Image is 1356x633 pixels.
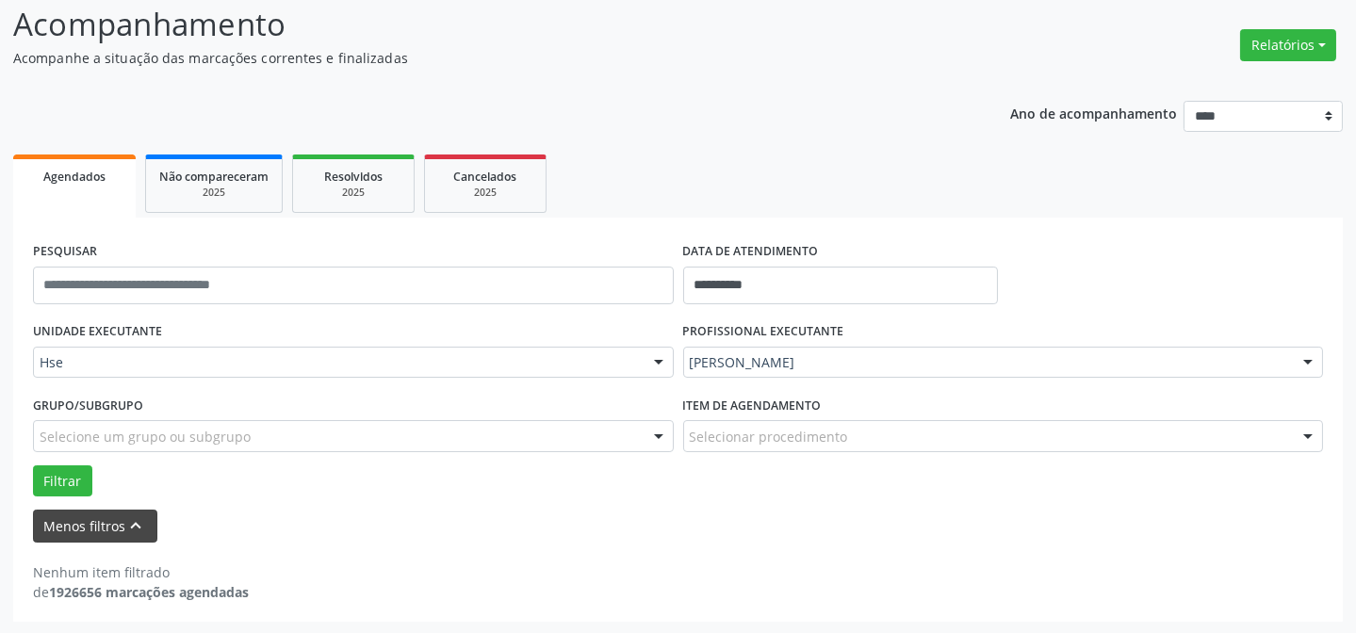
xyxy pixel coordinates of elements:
[40,427,251,446] span: Selecione um grupo ou subgrupo
[438,186,532,200] div: 2025
[33,317,162,347] label: UNIDADE EXECUTANTE
[324,169,383,185] span: Resolvidos
[683,391,822,420] label: Item de agendamento
[13,1,944,48] p: Acompanhamento
[33,465,92,497] button: Filtrar
[49,583,249,601] strong: 1926656 marcações agendadas
[33,237,97,267] label: PESQUISAR
[43,169,106,185] span: Agendados
[33,562,249,582] div: Nenhum item filtrado
[33,510,157,543] button: Menos filtroskeyboard_arrow_up
[33,582,249,602] div: de
[306,186,400,200] div: 2025
[126,515,147,536] i: keyboard_arrow_up
[1010,101,1177,124] p: Ano de acompanhamento
[1240,29,1336,61] button: Relatórios
[13,48,944,68] p: Acompanhe a situação das marcações correntes e finalizadas
[159,186,269,200] div: 2025
[159,169,269,185] span: Não compareceram
[690,353,1285,372] span: [PERSON_NAME]
[690,427,848,446] span: Selecionar procedimento
[33,391,143,420] label: Grupo/Subgrupo
[40,353,635,372] span: Hse
[683,317,844,347] label: PROFISSIONAL EXECUTANTE
[454,169,517,185] span: Cancelados
[683,237,819,267] label: DATA DE ATENDIMENTO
